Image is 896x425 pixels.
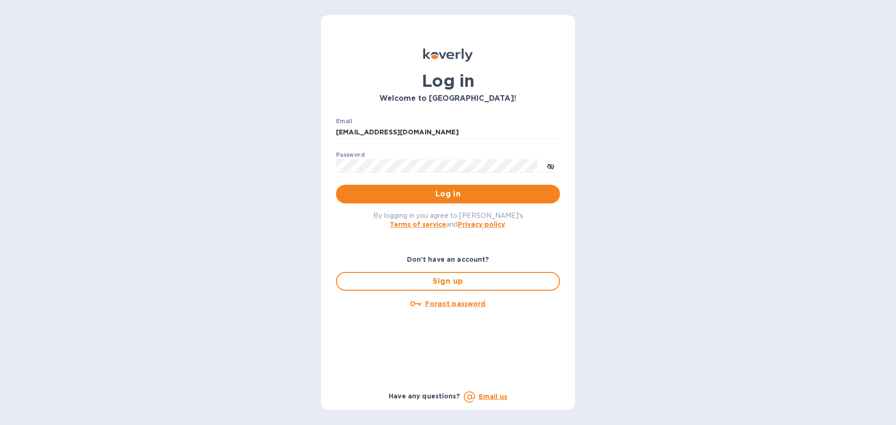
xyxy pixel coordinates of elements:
[336,94,560,103] h3: Welcome to [GEOGRAPHIC_DATA]!
[336,125,560,139] input: Enter email address
[336,71,560,91] h1: Log in
[389,392,460,400] b: Have any questions?
[336,118,352,124] label: Email
[373,212,523,228] span: By logging in you agree to [PERSON_NAME]'s and .
[425,300,485,307] u: Forgot password
[343,188,553,200] span: Log in
[479,393,507,400] a: Email us
[423,49,473,62] img: Koverly
[407,256,490,263] b: Don't have an account?
[458,221,505,228] a: Privacy policy
[541,156,560,175] button: toggle password visibility
[336,272,560,291] button: Sign up
[336,152,364,158] label: Password
[336,185,560,203] button: Log in
[390,221,446,228] a: Terms of service
[344,276,552,287] span: Sign up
